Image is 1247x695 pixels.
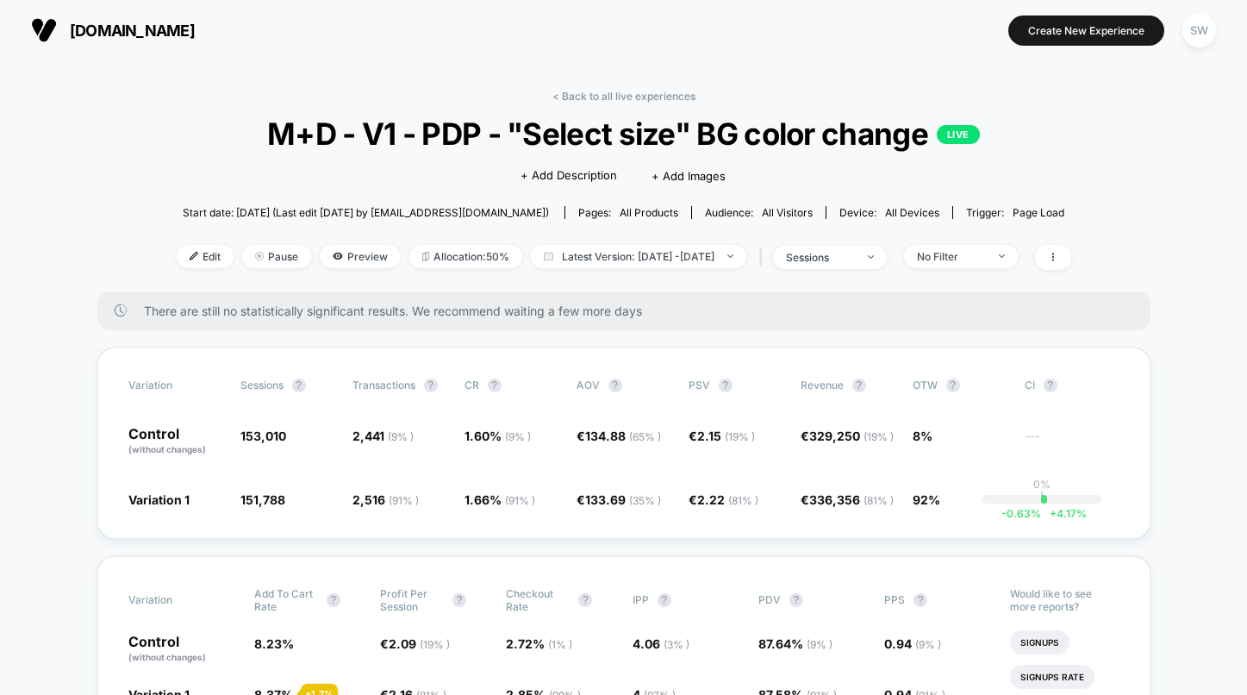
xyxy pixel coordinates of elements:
span: ( 9 % ) [915,638,941,651]
img: rebalance [422,252,429,261]
span: Pause [242,245,311,268]
button: ? [789,593,803,607]
button: ? [608,379,622,392]
span: 2,441 [352,429,414,443]
span: 92% [913,492,940,507]
span: 336,356 [809,492,894,507]
img: Visually logo [31,17,57,43]
span: CR [465,379,479,391]
span: ( 9 % ) [388,430,414,443]
span: 87.64 % [758,636,832,651]
p: | [1040,491,1044,504]
p: Control [128,427,223,456]
span: 2.72 % [506,636,572,651]
span: AOV [577,379,600,391]
span: Add To Cart Rate [254,587,318,613]
span: all products [620,206,678,219]
span: 4.06 [633,636,689,651]
span: -0.63 % [1001,507,1041,520]
span: (without changes) [128,444,206,454]
span: € [801,429,894,443]
div: Audience: [705,206,813,219]
div: No Filter [917,250,986,263]
span: PSV [689,379,710,391]
span: ( 91 % ) [389,494,419,507]
img: calendar [544,252,553,260]
span: ( 9 % ) [505,430,531,443]
li: Signups Rate [1010,665,1094,689]
span: --- [1025,431,1119,456]
button: ? [658,593,671,607]
span: ( 81 % ) [728,494,758,507]
span: 2.22 [697,492,758,507]
span: (without changes) [128,652,206,662]
span: 8.23 % [254,636,294,651]
span: ( 19 % ) [420,638,450,651]
span: Variation [128,379,223,392]
span: Allocation: 50% [409,245,522,268]
span: PDV [758,593,781,606]
span: ( 1 % ) [548,638,572,651]
span: ( 19 % ) [864,430,894,443]
span: ( 35 % ) [629,494,661,507]
span: OTW [913,379,1007,392]
span: Edit [177,245,234,268]
span: € [577,492,661,507]
button: Create New Experience [1008,16,1164,46]
span: 153,010 [240,429,286,443]
span: Page Load [1013,206,1064,219]
img: end [999,254,1005,258]
span: € [577,429,661,443]
button: SW [1177,13,1221,48]
button: ? [292,379,306,392]
span: [DOMAIN_NAME] [70,22,195,40]
button: ? [327,593,340,607]
span: Checkout Rate [506,587,570,613]
span: 329,250 [809,429,894,443]
span: 134.88 [585,429,661,443]
img: end [727,254,733,258]
span: 2.15 [697,429,755,443]
span: 8% [913,429,932,443]
div: SW [1182,14,1216,47]
span: € [689,492,758,507]
p: LIVE [937,125,980,144]
span: Variation 1 [128,492,190,507]
span: 4.17 % [1041,507,1087,520]
span: Transactions [352,379,415,391]
button: ? [946,379,960,392]
span: 2,516 [352,492,419,507]
span: 1.66 % [465,492,535,507]
span: Latest Version: [DATE] - [DATE] [531,245,746,268]
p: Control [128,635,237,664]
span: + [1050,507,1057,520]
span: Preview [320,245,401,268]
span: Variation [128,587,223,613]
span: IPP [633,593,649,606]
span: M+D - V1 - PDP - "Select size" BG color change [221,116,1026,152]
span: 2.09 [389,636,450,651]
span: € [801,492,894,507]
button: ? [719,379,733,392]
button: ? [913,593,927,607]
span: All Visitors [762,206,813,219]
p: Would like to see more reports? [1010,587,1119,613]
span: Device: [826,206,952,219]
button: ? [1044,379,1057,392]
p: 0% [1033,478,1051,491]
span: 133.69 [585,492,661,507]
span: Start date: [DATE] (Last edit [DATE] by [EMAIL_ADDRESS][DOMAIN_NAME]) [183,206,549,219]
li: Signups [1010,630,1069,654]
span: ( 91 % ) [505,494,535,507]
button: ? [424,379,438,392]
span: ( 65 % ) [629,430,661,443]
span: CI [1025,379,1119,392]
span: There are still no statistically significant results. We recommend waiting a few more days [144,304,1116,318]
span: ( 81 % ) [864,494,894,507]
span: ( 19 % ) [725,430,755,443]
span: Revenue [801,379,844,391]
span: | [755,245,773,270]
img: end [868,255,874,259]
span: PPS [884,593,905,606]
div: Trigger: [966,206,1064,219]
